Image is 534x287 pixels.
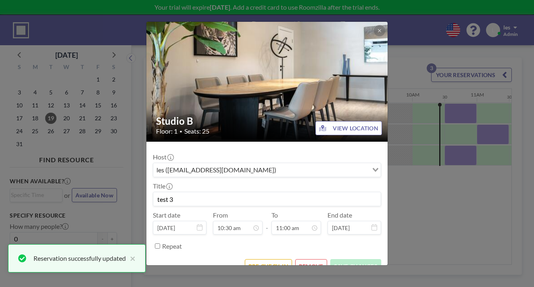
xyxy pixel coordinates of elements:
[126,253,136,263] button: close
[315,121,382,135] button: VIEW LOCATION
[153,163,381,177] div: Search for option
[156,127,177,135] span: Floor: 1
[327,211,352,219] label: End date
[266,214,268,232] span: -
[271,211,278,219] label: To
[179,128,182,134] span: •
[146,1,388,163] img: 537.jpg
[153,192,381,206] input: (No title)
[213,211,228,219] label: From
[153,182,172,190] label: Title
[295,259,327,273] button: REMOVE
[33,253,126,263] div: Reservation successfully updated
[184,127,209,135] span: Seats: 25
[245,259,292,273] button: PRE CHECK-IN
[153,211,180,219] label: Start date
[330,259,381,273] button: SAVE CHANGES
[162,242,182,250] label: Repeat
[279,165,367,175] input: Search for option
[155,165,278,175] span: les ([EMAIL_ADDRESS][DOMAIN_NAME])
[153,153,173,161] label: Host
[156,115,379,127] h2: Studio B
